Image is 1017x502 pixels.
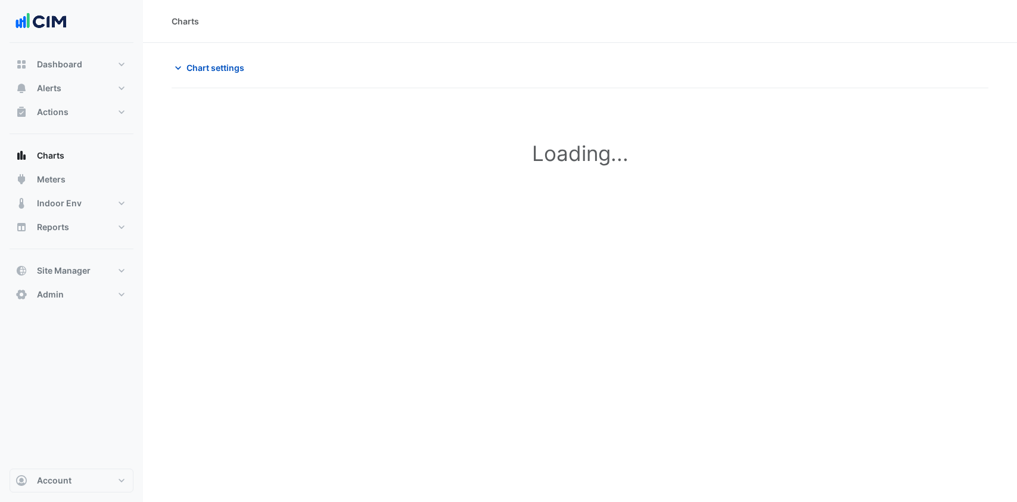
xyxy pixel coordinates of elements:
button: Dashboard [10,52,133,76]
app-icon: Actions [15,106,27,118]
app-icon: Reports [15,221,27,233]
button: Alerts [10,76,133,100]
app-icon: Dashboard [15,58,27,70]
span: Account [37,475,71,486]
app-icon: Admin [15,289,27,300]
img: Company Logo [14,10,68,33]
button: Site Manager [10,259,133,283]
button: Chart settings [172,57,252,78]
span: Reports [37,221,69,233]
app-icon: Alerts [15,82,27,94]
button: Actions [10,100,133,124]
app-icon: Charts [15,150,27,162]
span: Alerts [37,82,61,94]
span: Indoor Env [37,197,82,209]
button: Reports [10,215,133,239]
button: Admin [10,283,133,306]
button: Charts [10,144,133,168]
app-icon: Meters [15,173,27,185]
div: Charts [172,15,199,27]
span: Charts [37,150,64,162]
span: Chart settings [186,61,244,74]
button: Indoor Env [10,191,133,215]
span: Dashboard [37,58,82,70]
h1: Loading... [198,141,962,166]
button: Meters [10,168,133,191]
app-icon: Site Manager [15,265,27,277]
span: Site Manager [37,265,91,277]
span: Actions [37,106,69,118]
span: Meters [37,173,66,185]
app-icon: Indoor Env [15,197,27,209]
span: Admin [37,289,64,300]
button: Account [10,469,133,492]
